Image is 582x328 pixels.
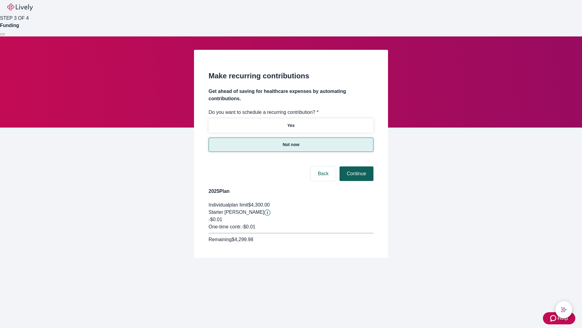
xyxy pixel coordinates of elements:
span: $4,299.98 [232,237,253,242]
button: Back [310,166,336,181]
span: One-time contr. [209,224,242,229]
span: - $0.01 [242,224,255,229]
button: chat [555,301,572,318]
p: Not now [283,142,299,148]
button: Zendesk support iconHelp [543,312,575,324]
span: $4,300.00 [248,202,270,207]
img: Lively [7,4,33,11]
svg: Starter penny details [264,210,270,216]
span: Remaining [209,237,232,242]
svg: Lively AI Assistant [561,307,567,313]
svg: Zendesk support icon [550,315,557,322]
span: Starter [PERSON_NAME] [209,210,264,215]
button: Not now [209,138,373,152]
button: Lively will contribute $0.01 to establish your account [264,210,270,216]
button: Yes [209,118,373,133]
span: -$0.01 [209,217,222,222]
span: Help [557,315,568,322]
h4: 2025 Plan [209,188,373,195]
span: Individual plan limit [209,202,248,207]
p: Yes [287,122,295,129]
label: Do you want to schedule a recurring contribution? * [209,109,319,116]
h4: Get ahead of saving for healthcare expenses by automating contributions. [209,88,373,102]
button: Continue [339,166,373,181]
h2: Make recurring contributions [209,70,373,81]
